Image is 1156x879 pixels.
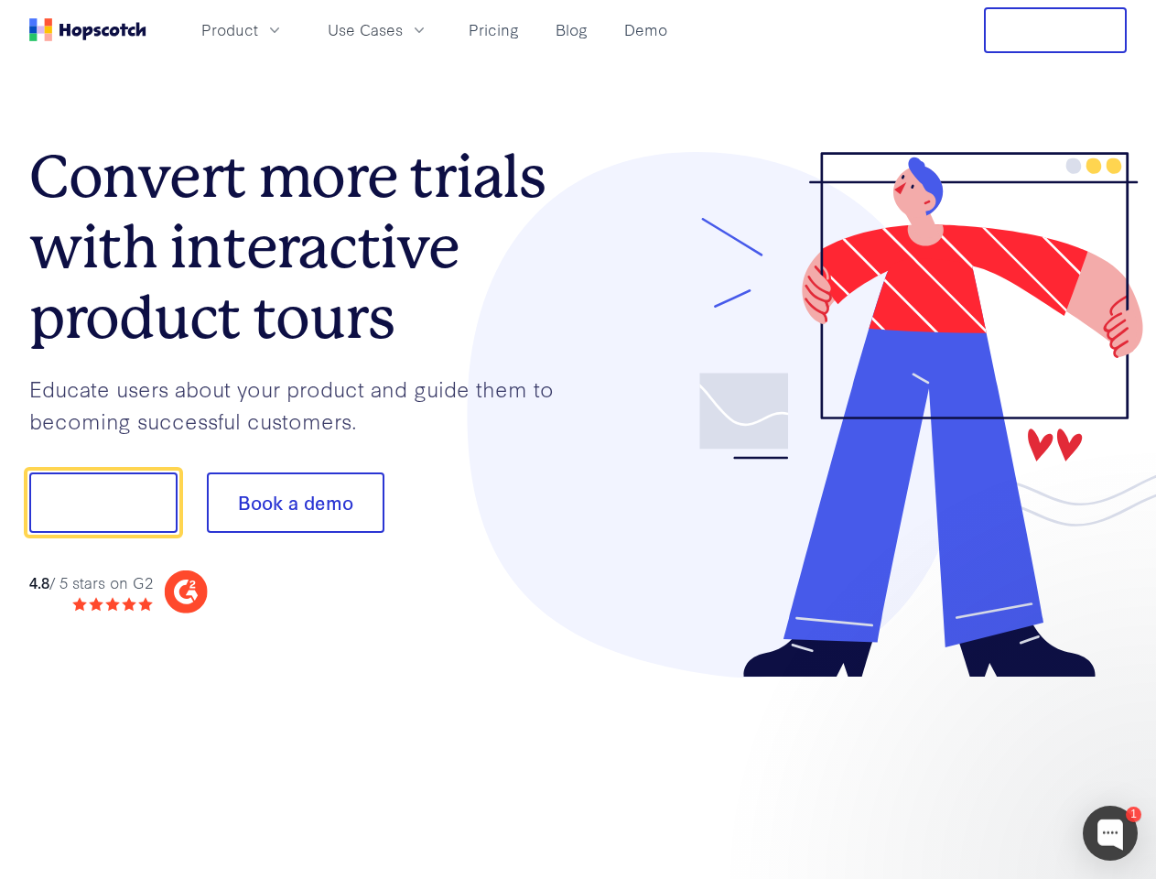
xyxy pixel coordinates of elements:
p: Educate users about your product and guide them to becoming successful customers. [29,373,578,436]
span: Use Cases [328,18,403,41]
a: Pricing [461,15,526,45]
strong: 4.8 [29,571,49,592]
button: Product [190,15,295,45]
a: Blog [548,15,595,45]
span: Product [201,18,258,41]
a: Demo [617,15,675,45]
button: Show me! [29,472,178,533]
div: 1 [1126,807,1141,822]
h1: Convert more trials with interactive product tours [29,142,578,353]
button: Free Trial [984,7,1127,53]
div: / 5 stars on G2 [29,571,153,594]
button: Book a demo [207,472,384,533]
button: Use Cases [317,15,439,45]
a: Home [29,18,146,41]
